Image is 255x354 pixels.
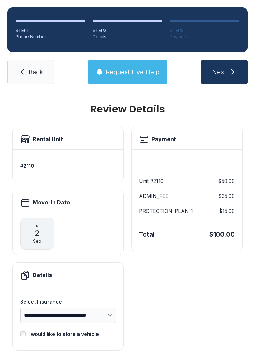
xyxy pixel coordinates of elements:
dd: $35.00 [218,192,235,200]
span: Sep [33,238,41,244]
dt: PROTECTION_PLAN-1 [139,207,193,215]
div: STEP 3 [170,27,239,34]
span: Next [212,68,226,76]
h2: Rental Unit [33,135,63,144]
div: I would like to store a vehicle [28,330,99,338]
span: Back [29,68,43,76]
h1: Review Details [12,104,243,114]
span: Tue [34,223,41,228]
dt: ADMIN_FEE [139,192,169,200]
div: Phone Number [16,34,85,40]
dd: $15.00 [219,207,235,215]
dd: $50.00 [218,177,235,185]
h2: Move-in Date [33,198,70,207]
div: Total [139,230,155,239]
div: Select Insurance [20,298,116,305]
h2: Payment [151,135,176,144]
dt: Unit #2110 [139,177,164,185]
div: $100.00 [209,230,235,239]
h3: #2110 [20,162,116,170]
div: Details [93,34,162,40]
select: Select Insurance [20,308,116,323]
span: Request Live Help [106,68,160,76]
h2: Details [33,271,52,280]
div: STEP 2 [93,27,162,34]
span: 2 [35,228,39,238]
div: STEP 1 [16,27,85,34]
div: Payment [170,34,239,40]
